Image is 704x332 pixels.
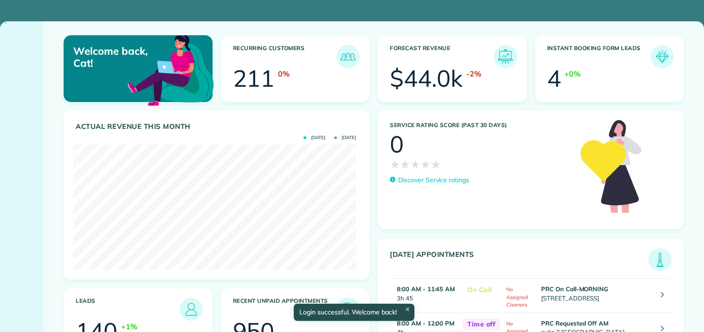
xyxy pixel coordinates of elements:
[390,156,400,172] span: ★
[182,300,200,319] img: icon_leads-1bed01f49abd5b7fead27621c3d59655bb73ed531f8eeb49469d10e621d6b896.png
[463,319,500,330] span: Time off
[547,67,561,90] div: 4
[233,298,337,321] h3: Recent unpaid appointments
[390,175,469,185] a: Discover Service ratings
[233,45,337,68] h3: Recurring Customers
[400,156,410,172] span: ★
[496,47,515,66] img: icon_forecast_revenue-8c13a41c7ed35a8dcfafea3cbb826a0462acb37728057bba2d056411b612bbbe.png
[397,285,455,293] strong: 8:00 AM - 11:45 AM
[390,279,458,313] td: 3h 45
[390,67,463,90] div: $44.0k
[653,47,672,66] img: icon_form_leads-04211a6a04a5b2264e4ee56bc0799ec3eb69b7e499cbb523a139df1d13a81ae0.png
[76,298,180,321] h3: Leads
[390,122,571,128] h3: Service Rating score (past 30 days)
[390,133,404,156] div: 0
[339,47,357,66] img: icon_recurring_customers-cf858462ba22bcd05b5a5880d41d6543d210077de5bb9ebc9590e49fd87d84ed.png
[466,68,481,79] div: -2%
[506,286,528,308] span: No Assigned Cleaners
[541,319,608,327] strong: PRC Requested Off AM
[420,156,431,172] span: ★
[390,45,494,68] h3: Forecast Revenue
[547,45,651,68] h3: Instant Booking Form Leads
[397,319,454,327] strong: 8:00 AM - 12:00 PM
[76,122,360,131] h3: Actual Revenue this month
[73,45,164,70] p: Welcome back, Cat!
[278,68,290,79] div: 0%
[126,25,216,115] img: dashboard_welcome-42a62b7d889689a78055ac9021e634bf52bae3f8056760290aed330b23ab8690.png
[304,135,325,140] span: [DATE]
[121,321,137,332] div: +1%
[398,175,469,185] p: Discover Service ratings
[390,250,648,271] h3: [DATE] Appointments
[651,250,669,269] img: icon_todays_appointments-901f7ab196bb0bea1936b74009e4eb5ffbc2d2711fa7634e0d609ed5ef32b18b.png
[339,300,357,319] img: icon_unpaid_appointments-47b8ce3997adf2238b356f14209ab4cced10bd1f174958f3ca8f1d0dd7fffeee.png
[539,279,654,313] td: [STREET_ADDRESS]
[431,156,441,172] span: ★
[564,68,581,79] div: +0%
[463,284,497,296] span: On Call
[334,135,356,140] span: [DATE]
[233,67,275,90] div: 211
[541,285,608,293] strong: PRC On Call-MORNING
[294,304,414,321] div: Login successful. Welcome back!
[410,156,420,172] span: ★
